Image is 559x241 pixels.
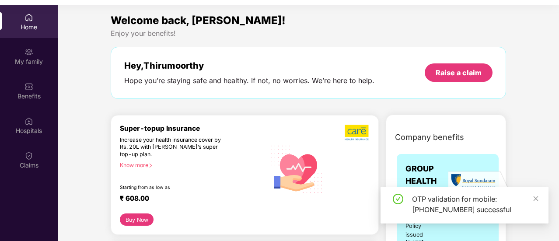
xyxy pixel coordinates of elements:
div: Super-topup Insurance [120,124,266,133]
img: b5dec4f62d2307b9de63beb79f102df3.png [345,124,370,141]
span: check-circle [393,194,403,204]
img: svg+xml;base64,PHN2ZyB4bWxucz0iaHR0cDovL3d3dy53My5vcmcvMjAwMC9zdmciIHhtbG5zOnhsaW5rPSJodHRwOi8vd3... [266,137,328,200]
div: Starting from as low as [120,185,228,191]
div: ₹ 608.00 [120,194,257,205]
img: svg+xml;base64,PHN2ZyBpZD0iSG9tZSIgeG1sbnM9Imh0dHA6Ly93d3cudzMub3JnLzIwMDAvc3ZnIiB3aWR0aD0iMjAiIG... [24,13,33,22]
img: svg+xml;base64,PHN2ZyBpZD0iQ2xhaW0iIHhtbG5zPSJodHRwOi8vd3d3LnczLm9yZy8yMDAwL3N2ZyIgd2lkdGg9IjIwIi... [24,151,33,160]
img: svg+xml;base64,PHN2ZyBpZD0iSG9zcGl0YWxzIiB4bWxucz0iaHR0cDovL3d3dy53My5vcmcvMjAwMC9zdmciIHdpZHRoPS... [24,117,33,126]
div: Hope you’re staying safe and healthy. If not, no worries. We’re here to help. [124,76,374,85]
div: Increase your health insurance cover by Rs. 20L with [PERSON_NAME]’s super top-up plan. [120,136,228,158]
span: close [533,196,539,202]
div: OTP validation for mobile: [PHONE_NUMBER] successful [412,194,538,215]
img: svg+xml;base64,PHN2ZyB3aWR0aD0iMjAiIGhlaWdodD0iMjAiIHZpZXdCb3g9IjAgMCAyMCAyMCIgZmlsbD0ibm9uZSIgeG... [24,48,33,56]
div: Hey, Thirumoorthy [124,60,374,71]
img: insurerLogo [448,171,510,192]
span: Welcome back, [PERSON_NAME]! [111,14,286,27]
div: Raise a claim [436,68,482,77]
div: Enjoy your benefits! [111,29,506,38]
span: right [148,163,153,168]
button: Buy Now [120,213,154,226]
span: Company benefits [395,131,464,143]
span: GROUP HEALTH INSURANCE [405,163,453,200]
div: Know more [120,162,260,168]
img: svg+xml;base64,PHN2ZyBpZD0iQmVuZWZpdHMiIHhtbG5zPSJodHRwOi8vd3d3LnczLm9yZy8yMDAwL3N2ZyIgd2lkdGg9Ij... [24,82,33,91]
